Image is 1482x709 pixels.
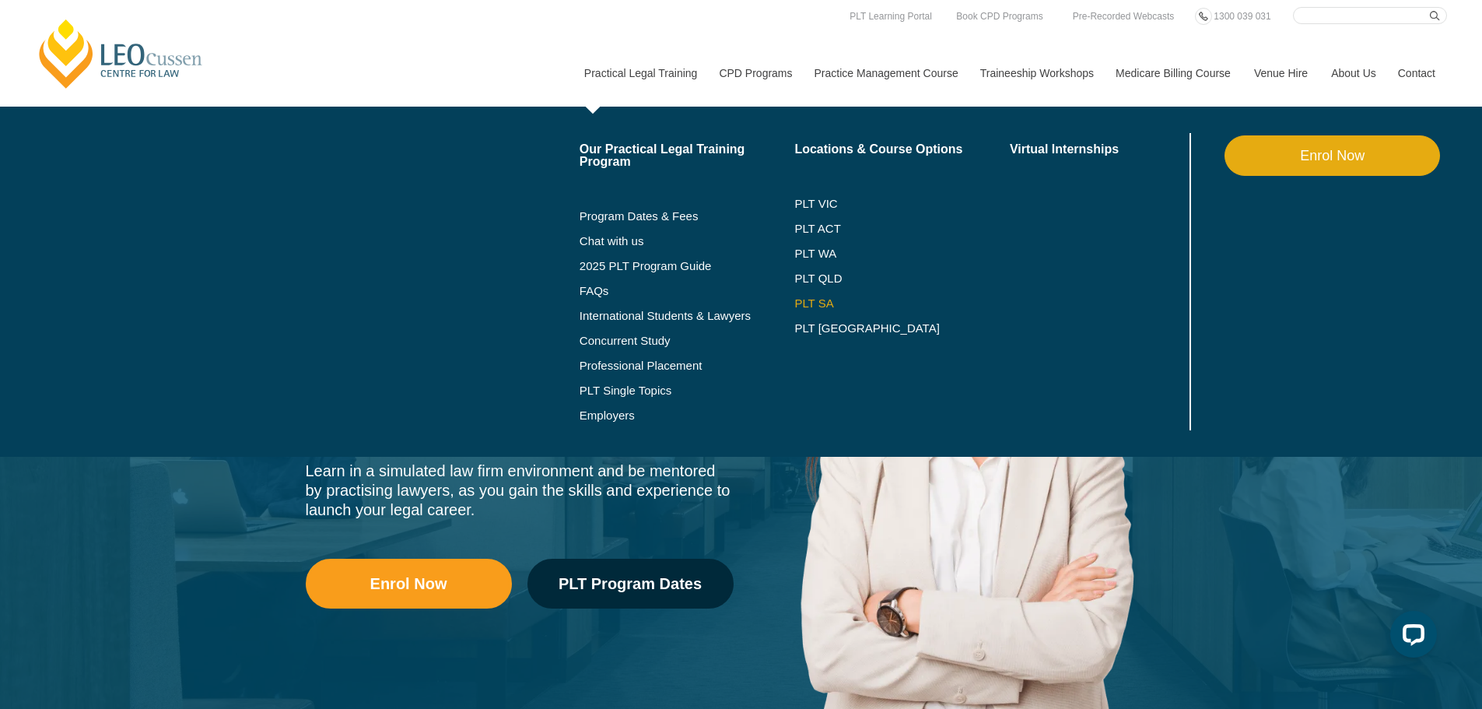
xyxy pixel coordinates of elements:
[794,247,971,260] a: PLT WA
[707,40,802,107] a: CPD Programs
[580,335,795,347] a: Concurrent Study
[952,8,1046,25] a: Book CPD Programs
[580,260,756,272] a: 2025 PLT Program Guide
[1319,40,1386,107] a: About Us
[1010,143,1186,156] a: Virtual Internships
[527,559,734,609] a: PLT Program Dates
[1224,135,1440,176] a: Enrol Now
[794,322,1010,335] a: PLT [GEOGRAPHIC_DATA]
[559,576,702,591] span: PLT Program Dates
[580,143,795,168] a: Our Practical Legal Training Program
[580,310,795,322] a: International Students & Lawyers
[580,210,795,223] a: Program Dates & Fees
[580,285,795,297] a: FAQs
[580,384,795,397] a: PLT Single Topics
[35,17,207,90] a: [PERSON_NAME] Centre for Law
[573,40,708,107] a: Practical Legal Training
[1378,605,1443,670] iframe: LiveChat chat widget
[794,297,1010,310] a: PLT SA
[1386,40,1447,107] a: Contact
[580,235,795,247] a: Chat with us
[370,576,447,591] span: Enrol Now
[1242,40,1319,107] a: Venue Hire
[1210,8,1274,25] a: 1300 039 031
[794,272,1010,285] a: PLT QLD
[306,462,734,520] div: Learn in a simulated law firm environment and be mentored by practising lawyers, as you gain the ...
[846,8,936,25] a: PLT Learning Portal
[794,198,1010,210] a: PLT VIC
[794,223,1010,235] a: PLT ACT
[1214,11,1270,22] span: 1300 039 031
[1104,40,1242,107] a: Medicare Billing Course
[580,360,795,372] a: Professional Placement
[803,40,969,107] a: Practice Management Course
[1069,8,1179,25] a: Pre-Recorded Webcasts
[580,409,795,422] a: Employers
[969,40,1104,107] a: Traineeship Workshops
[794,143,1010,156] a: Locations & Course Options
[306,559,512,609] a: Enrol Now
